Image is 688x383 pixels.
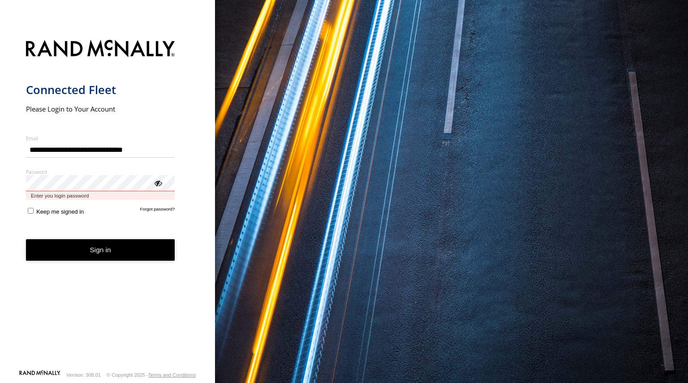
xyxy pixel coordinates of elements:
[153,178,162,187] div: ViewPassword
[26,239,175,261] button: Sign in
[19,370,60,379] a: Visit our Website
[140,207,175,215] a: Forgot password?
[26,104,175,113] h2: Please Login to Your Account
[26,82,175,97] h1: Connected Fleet
[26,34,189,370] form: main
[36,208,84,215] span: Keep me signed in
[28,208,34,214] input: Keep me signed in
[26,168,175,175] label: Password
[26,191,175,200] span: Enter you login password
[26,38,175,61] img: Rand McNally
[26,135,175,142] label: Email
[107,372,196,378] div: © Copyright 2025 -
[148,372,196,378] a: Terms and Conditions
[67,372,101,378] div: Version: 308.01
